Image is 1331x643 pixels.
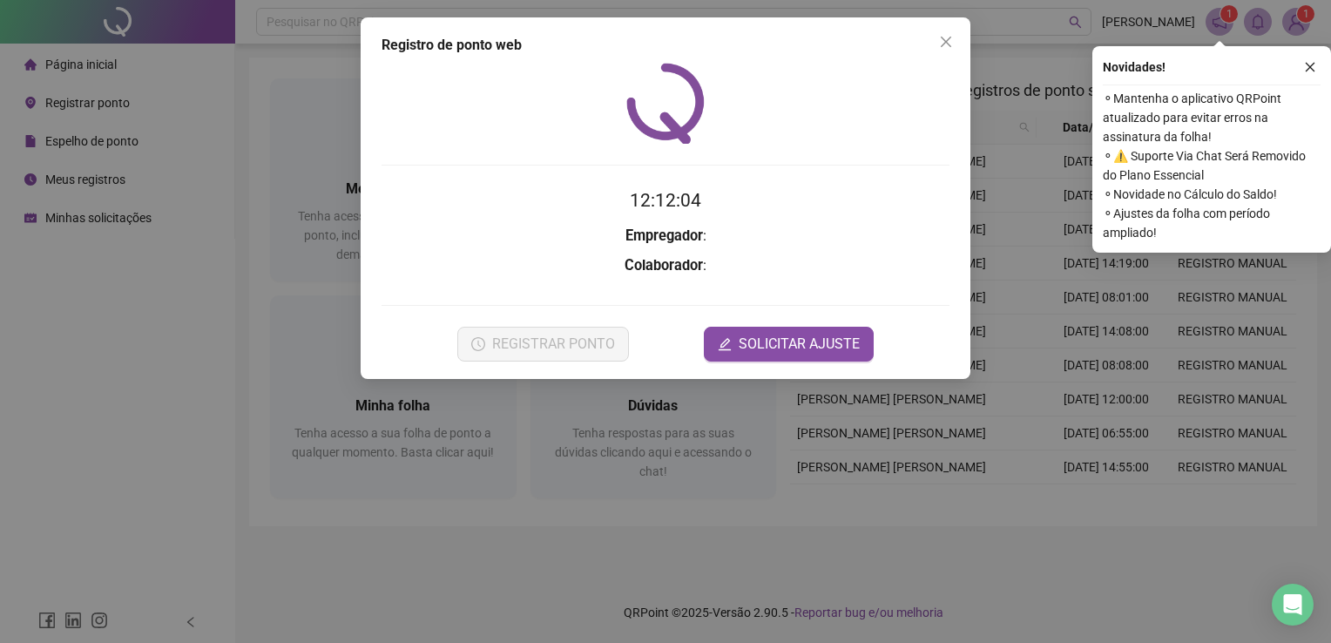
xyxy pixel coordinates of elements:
span: ⚬ Novidade no Cálculo do Saldo! [1103,185,1321,204]
button: Close [932,28,960,56]
div: Open Intercom Messenger [1272,584,1314,626]
div: Registro de ponto web [382,35,949,56]
strong: Empregador [625,227,703,244]
button: editSOLICITAR AJUSTE [704,327,874,362]
span: Novidades ! [1103,58,1165,77]
h3: : [382,254,949,277]
span: ⚬ ⚠️ Suporte Via Chat Será Removido do Plano Essencial [1103,146,1321,185]
h3: : [382,225,949,247]
span: ⚬ Mantenha o aplicativo QRPoint atualizado para evitar erros na assinatura da folha! [1103,89,1321,146]
span: SOLICITAR AJUSTE [739,334,860,355]
strong: Colaborador [625,257,703,274]
img: QRPoint [626,63,705,144]
span: close [1304,61,1316,73]
span: ⚬ Ajustes da folha com período ampliado! [1103,204,1321,242]
time: 12:12:04 [630,190,701,211]
span: edit [718,337,732,351]
button: REGISTRAR PONTO [457,327,629,362]
span: close [939,35,953,49]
